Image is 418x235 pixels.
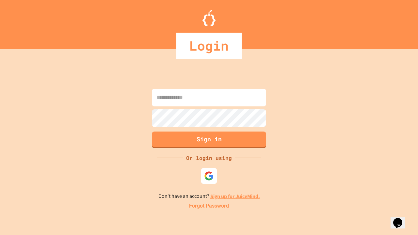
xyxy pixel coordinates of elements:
[364,180,411,208] iframe: chat widget
[183,154,235,162] div: Or login using
[210,193,260,200] a: Sign up for JuiceMind.
[391,209,411,228] iframe: chat widget
[189,202,229,210] a: Forgot Password
[158,192,260,200] p: Don't have an account?
[152,132,266,148] button: Sign in
[204,171,214,181] img: google-icon.svg
[202,10,216,26] img: Logo.svg
[176,33,242,59] div: Login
